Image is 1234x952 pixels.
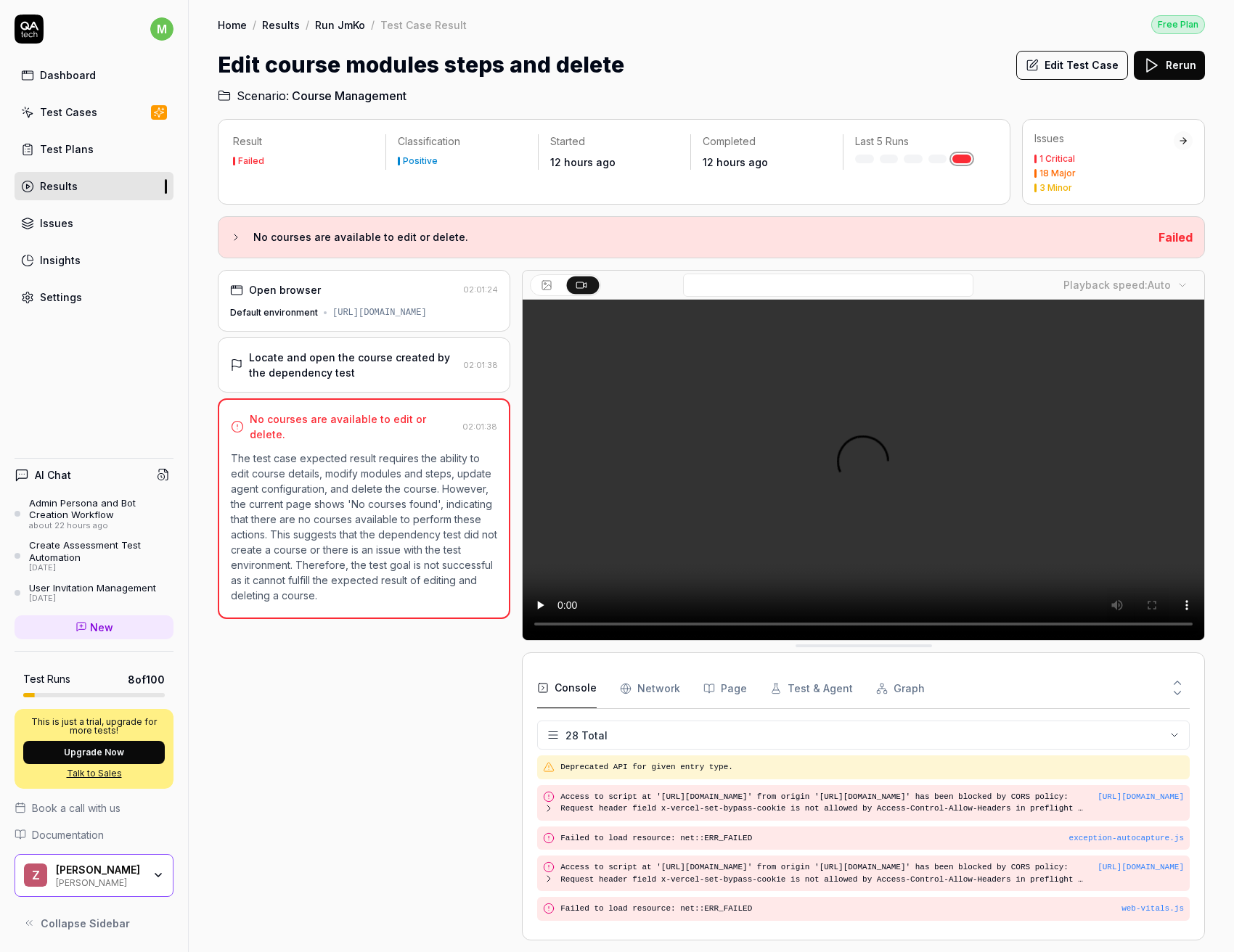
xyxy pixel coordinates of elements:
[40,216,73,231] div: Issues
[462,422,497,432] time: 02:01:38
[1016,51,1128,80] button: Edit Test Case
[35,467,71,483] h4: AI Chat
[15,827,173,842] a: Documentation
[32,800,120,816] span: Book a call with us
[15,283,173,311] a: Settings
[128,672,165,687] span: 8 of 100
[23,718,165,735] p: This is just a trial, upgrade for more tests!
[550,134,679,149] p: Started
[230,306,318,319] div: Default environment
[15,539,173,573] a: Create Assessment Test Automation[DATE]
[1151,15,1205,34] button: Free Plan
[29,563,173,573] div: [DATE]
[463,284,498,295] time: 02:01:24
[29,539,173,563] div: Create Assessment Test Automation
[1159,230,1193,245] span: Failed
[306,17,309,32] div: /
[253,17,256,32] div: /
[1063,277,1171,292] div: Playback speed:
[1039,155,1075,163] div: 1 Critical
[703,156,768,168] time: 12 hours ago
[1069,832,1184,845] button: exception-autocapture.js
[537,668,597,709] button: Console
[24,863,47,887] span: Z
[32,827,104,842] span: Documentation
[218,87,406,104] a: Scenario:Course Management
[249,282,321,297] div: Open browser
[1098,791,1184,803] button: [URL][DOMAIN_NAME]
[398,134,526,149] p: Classification
[40,104,97,120] div: Test Cases
[218,49,624,81] h1: Edit course modules steps and delete
[332,306,427,319] div: [URL][DOMAIN_NAME]
[56,863,143,877] div: Zell
[560,791,1098,815] pre: Access to script at '[URL][DOMAIN_NAME]' from origin '[URL][DOMAIN_NAME]' has been blocked by COR...
[40,67,96,83] div: Dashboard
[15,135,173,163] a: Test Plans
[40,253,81,268] div: Insights
[90,620,113,635] span: New
[238,157,264,165] div: Failed
[56,876,143,887] div: [PERSON_NAME]
[218,17,247,32] a: Home
[29,582,156,594] div: User Invitation Management
[1098,861,1184,874] button: [URL][DOMAIN_NAME]
[23,767,165,780] a: Talk to Sales
[15,61,173,89] a: Dashboard
[234,87,289,104] span: Scenario:
[876,668,925,709] button: Graph
[315,17,365,32] a: Run JmKo
[15,582,173,604] a: User Invitation Management[DATE]
[249,350,457,380] div: Locate and open the course created by the dependency test
[29,594,156,604] div: [DATE]
[15,854,173,898] button: Z[PERSON_NAME][PERSON_NAME]
[1121,903,1184,915] button: web-vitals.js
[15,98,173,126] a: Test Cases
[560,761,1184,773] pre: Deprecated API for given entry type.
[770,668,853,709] button: Test & Agent
[41,916,130,931] span: Collapse Sidebar
[371,17,375,32] div: /
[560,832,1184,845] pre: Failed to load resource: net::ERR_FAILED
[150,15,173,44] button: m
[1034,131,1174,146] div: Issues
[233,134,374,149] p: Result
[15,800,173,816] a: Book a call with us
[15,246,173,274] a: Insights
[250,411,457,442] div: No courses are available to edit or delete.
[15,172,173,200] a: Results
[29,497,173,521] div: Admin Persona and Bot Creation Workflow
[23,741,165,764] button: Upgrade Now
[253,229,1147,246] h3: No courses are available to edit or delete.
[15,908,173,937] button: Collapse Sidebar
[560,903,1184,915] pre: Failed to load resource: net::ERR_FAILED
[380,17,467,32] div: Test Case Result
[560,861,1098,885] pre: Access to script at '[URL][DOMAIN_NAME]' from origin '[URL][DOMAIN_NAME]' has been blocked by COR...
[463,360,498,370] time: 02:01:38
[292,87,406,104] span: Course Management
[855,134,984,149] p: Last 5 Runs
[15,497,173,530] a: Admin Persona and Bot Creation Workflowabout 22 hours ago
[703,668,747,709] button: Page
[620,668,680,709] button: Network
[231,451,497,603] p: The test case expected result requires the ability to edit course details, modify modules and ste...
[23,673,70,686] h5: Test Runs
[1151,15,1205,34] div: Free Plan
[230,229,1147,246] button: No courses are available to edit or delete.
[40,178,78,194] div: Results
[15,209,173,237] a: Issues
[40,141,94,157] div: Test Plans
[150,17,173,41] span: m
[403,157,438,165] div: Positive
[15,615,173,639] a: New
[40,290,82,305] div: Settings
[29,521,173,531] div: about 22 hours ago
[1039,184,1072,192] div: 3 Minor
[550,156,616,168] time: 12 hours ago
[1134,51,1205,80] button: Rerun
[703,134,831,149] p: Completed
